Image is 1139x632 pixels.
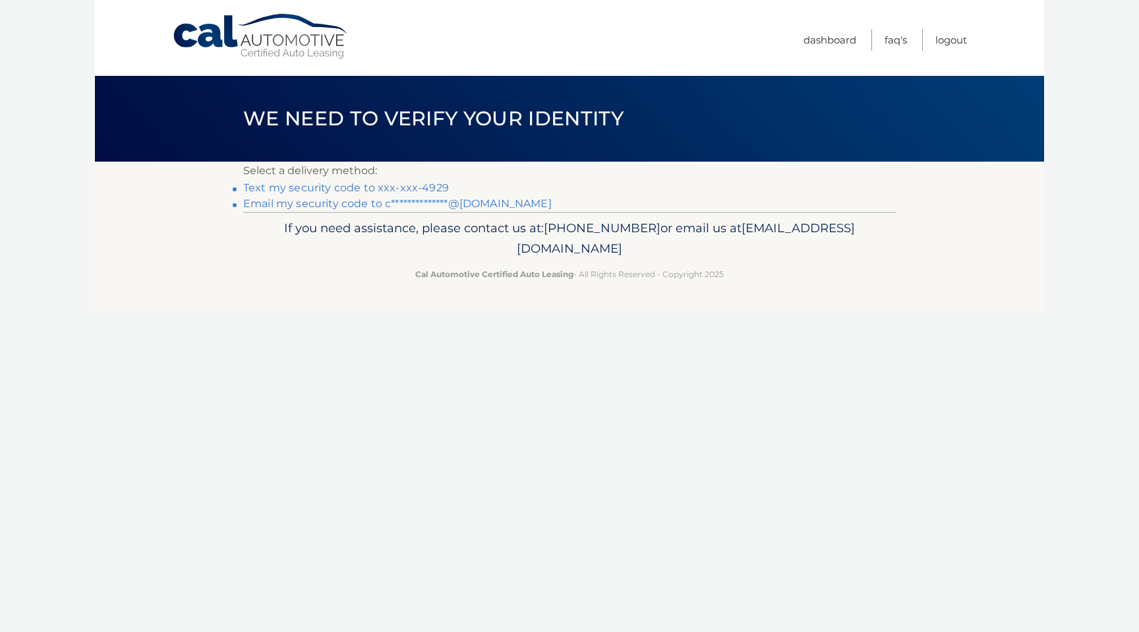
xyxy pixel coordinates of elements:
p: - All Rights Reserved - Copyright 2025 [252,267,887,281]
a: Cal Automotive [172,13,350,60]
span: [PHONE_NUMBER] [544,220,660,236]
p: Select a delivery method: [243,162,896,180]
a: Dashboard [803,29,856,51]
a: Logout [935,29,967,51]
strong: Cal Automotive Certified Auto Leasing [415,269,573,279]
p: If you need assistance, please contact us at: or email us at [252,218,887,260]
span: We need to verify your identity [243,106,624,131]
a: Text my security code to xxx-xxx-4929 [243,181,449,194]
a: FAQ's [885,29,907,51]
